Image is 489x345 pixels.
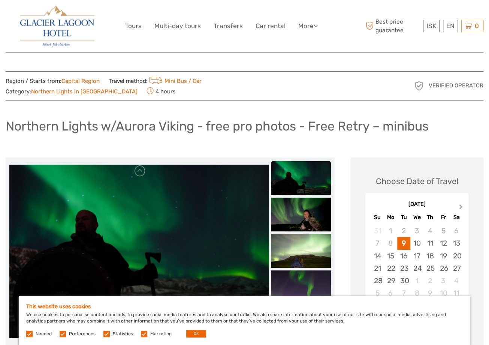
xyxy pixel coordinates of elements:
[450,250,463,262] div: Choose Saturday, September 20th, 2025
[148,78,202,84] a: Mini Bus / Car
[429,82,483,90] span: Verified Operator
[410,274,423,287] div: Choose Wednesday, October 1st, 2025
[376,175,458,187] div: Choose Date of Travel
[397,250,410,262] div: Choose Tuesday, September 16th, 2025
[437,274,450,287] div: Choose Friday, October 3rd, 2025
[365,201,468,208] div: [DATE]
[450,274,463,287] div: Choose Saturday, October 4th, 2025
[437,287,450,299] div: Choose Friday, October 10th, 2025
[450,237,463,249] div: Choose Saturday, September 13th, 2025
[6,88,138,96] span: Category:
[384,225,397,237] div: Not available Monday, September 1st, 2025
[450,212,463,222] div: Sa
[384,237,397,249] div: Not available Monday, September 8th, 2025
[271,198,331,231] img: 4a1b5aef3c164e4fac38c8095ac05232_slider_thumbnail.jpeg
[113,331,133,337] label: Statistics
[423,250,437,262] div: Choose Thursday, September 18th, 2025
[450,287,463,299] div: Choose Saturday, October 11th, 2025
[397,225,410,237] div: Not available Tuesday, September 2nd, 2025
[86,12,95,21] button: Open LiveChat chat widget
[397,237,410,249] div: Choose Tuesday, September 9th, 2025
[410,237,423,249] div: Choose Wednesday, September 10th, 2025
[371,225,384,237] div: Not available Sunday, August 31st, 2025
[147,86,176,96] span: 4 hours
[423,287,437,299] div: Choose Thursday, October 9th, 2025
[36,331,52,337] label: Needed
[426,22,436,30] span: ISK
[298,21,318,31] a: More
[437,237,450,249] div: Choose Friday, September 12th, 2025
[413,80,425,92] img: verified_operator_grey_128.png
[271,161,331,195] img: 743eaaba3dc14075b0eaa2fc6392a1b9_slider_thumbnail.jpeg
[384,250,397,262] div: Choose Monday, September 15th, 2025
[10,13,85,19] p: We're away right now. Please check back later!
[256,21,286,31] a: Car rental
[31,88,138,95] a: Northern Lights in [GEOGRAPHIC_DATA]
[371,274,384,287] div: Choose Sunday, September 28th, 2025
[410,287,423,299] div: Choose Wednesday, October 8th, 2025
[384,212,397,222] div: Mo
[397,262,410,274] div: Choose Tuesday, September 23rd, 2025
[371,237,384,249] div: Not available Sunday, September 7th, 2025
[437,262,450,274] div: Choose Friday, September 26th, 2025
[109,75,202,86] span: Travel method:
[6,77,100,85] span: Region / Starts from:
[9,165,269,338] img: 743eaaba3dc14075b0eaa2fc6392a1b9_main_slider.jpeg
[437,250,450,262] div: Choose Friday, September 19th, 2025
[456,202,468,214] button: Next Month
[186,330,206,337] button: OK
[150,331,172,337] label: Marketing
[397,287,410,299] div: Choose Tuesday, October 7th, 2025
[271,234,331,268] img: 49b84836f1804db5bf7074b7a6479934_slider_thumbnail.jpeg
[474,22,480,30] span: 0
[384,287,397,299] div: Choose Monday, October 6th, 2025
[397,212,410,222] div: Tu
[364,18,421,34] span: Best price guarantee
[371,250,384,262] div: Choose Sunday, September 14th, 2025
[410,212,423,222] div: We
[271,270,331,304] img: 2a543c69cdec447b8bf1dffcb8d9539b_slider_thumbnail.jpeg
[450,262,463,274] div: Choose Saturday, September 27th, 2025
[443,20,458,32] div: EN
[371,212,384,222] div: Su
[410,225,423,237] div: Not available Wednesday, September 3rd, 2025
[371,287,384,299] div: Choose Sunday, October 5th, 2025
[384,274,397,287] div: Choose Monday, September 29th, 2025
[450,225,463,237] div: Not available Saturday, September 6th, 2025
[423,225,437,237] div: Not available Thursday, September 4th, 2025
[423,262,437,274] div: Choose Thursday, September 25th, 2025
[19,296,470,345] div: We use cookies to personalise content and ads, to provide social media features and to analyse ou...
[410,250,423,262] div: Choose Wednesday, September 17th, 2025
[397,274,410,287] div: Choose Tuesday, September 30th, 2025
[6,118,429,134] h1: Northern Lights w/Aurora Viking - free pro photos - Free Retry – minibus
[371,262,384,274] div: Choose Sunday, September 21st, 2025
[69,331,96,337] label: Preferences
[61,78,100,84] a: Capital Region
[423,212,437,222] div: Th
[214,21,243,31] a: Transfers
[368,225,466,299] div: month 2025-09
[423,274,437,287] div: Choose Thursday, October 2nd, 2025
[437,212,450,222] div: Fr
[437,225,450,237] div: Not available Friday, September 5th, 2025
[125,21,142,31] a: Tours
[384,262,397,274] div: Choose Monday, September 22nd, 2025
[20,6,94,46] img: 2790-86ba44ba-e5e5-4a53-8ab7-28051417b7bc_logo_big.jpg
[26,303,463,310] h5: This website uses cookies
[154,21,201,31] a: Multi-day tours
[410,262,423,274] div: Choose Wednesday, September 24th, 2025
[423,237,437,249] div: Choose Thursday, September 11th, 2025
